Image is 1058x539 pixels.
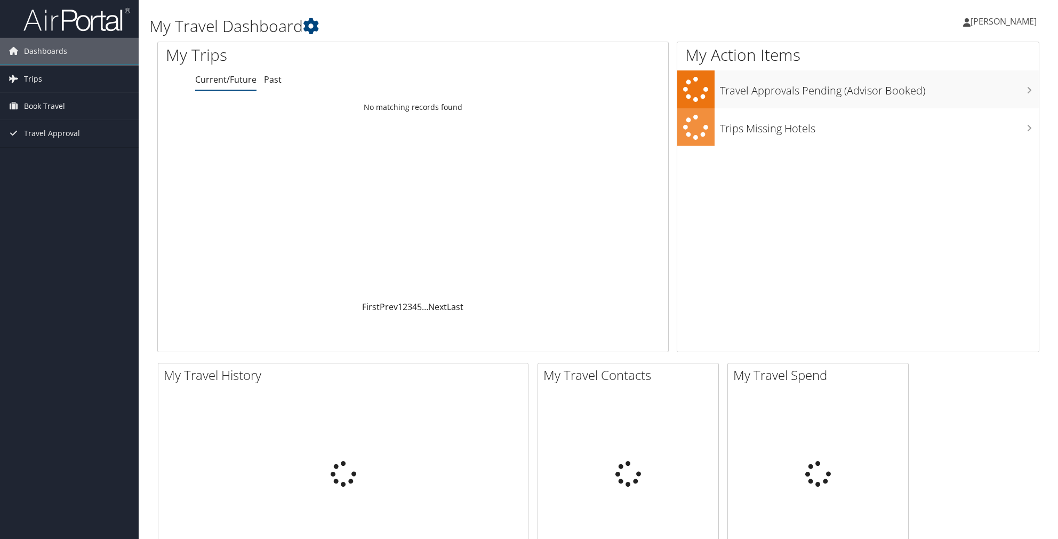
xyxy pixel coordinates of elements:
[158,98,668,117] td: No matching records found
[971,15,1037,27] span: [PERSON_NAME]
[447,301,463,313] a: Last
[407,301,412,313] a: 3
[380,301,398,313] a: Prev
[362,301,380,313] a: First
[720,78,1039,98] h3: Travel Approvals Pending (Advisor Booked)
[417,301,422,313] a: 5
[733,366,908,384] h2: My Travel Spend
[23,7,130,32] img: airportal-logo.png
[398,301,403,313] a: 1
[677,44,1039,66] h1: My Action Items
[195,74,257,85] a: Current/Future
[149,15,748,37] h1: My Travel Dashboard
[412,301,417,313] a: 4
[24,120,80,147] span: Travel Approval
[24,66,42,92] span: Trips
[422,301,428,313] span: …
[264,74,282,85] a: Past
[720,116,1039,136] h3: Trips Missing Hotels
[963,5,1047,37] a: [PERSON_NAME]
[24,93,65,120] span: Book Travel
[166,44,447,66] h1: My Trips
[543,366,718,384] h2: My Travel Contacts
[403,301,407,313] a: 2
[24,38,67,65] span: Dashboards
[164,366,528,384] h2: My Travel History
[677,108,1039,146] a: Trips Missing Hotels
[677,70,1039,108] a: Travel Approvals Pending (Advisor Booked)
[428,301,447,313] a: Next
